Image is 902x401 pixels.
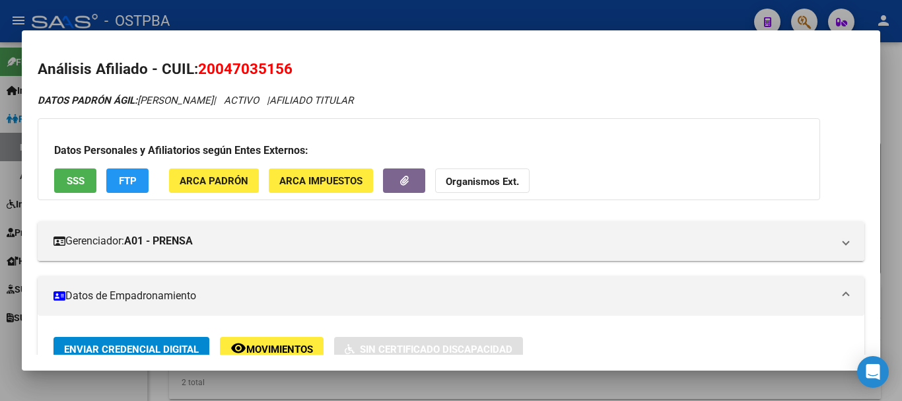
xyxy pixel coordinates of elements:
mat-expansion-panel-header: Datos de Empadronamiento [38,276,864,316]
span: Sin Certificado Discapacidad [360,344,512,355]
span: SSS [67,175,85,187]
button: ARCA Padrón [169,168,259,193]
span: ARCA Padrón [180,175,248,187]
button: Movimientos [220,337,324,361]
button: FTP [106,168,149,193]
button: Organismos Ext. [435,168,530,193]
span: Movimientos [246,344,313,355]
mat-panel-title: Datos de Empadronamiento [53,288,833,304]
span: ARCA Impuestos [279,175,363,187]
button: ARCA Impuestos [269,168,373,193]
i: | ACTIVO | [38,94,353,106]
div: Open Intercom Messenger [857,356,889,388]
span: Enviar Credencial Digital [64,344,199,355]
strong: Organismos Ext. [446,176,519,188]
mat-panel-title: Gerenciador: [53,233,833,249]
button: Enviar Credencial Digital [53,337,209,361]
h2: Análisis Afiliado - CUIL: [38,58,864,81]
mat-icon: remove_red_eye [230,340,246,356]
button: SSS [54,168,96,193]
strong: A01 - PRENSA [124,233,193,249]
span: FTP [119,175,137,187]
button: Sin Certificado Discapacidad [334,337,523,361]
strong: DATOS PADRÓN ÁGIL: [38,94,137,106]
span: [PERSON_NAME] [38,94,213,106]
h3: Datos Personales y Afiliatorios según Entes Externos: [54,143,804,159]
mat-expansion-panel-header: Gerenciador:A01 - PRENSA [38,221,864,261]
span: 20047035156 [198,60,293,77]
span: AFILIADO TITULAR [269,94,353,106]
